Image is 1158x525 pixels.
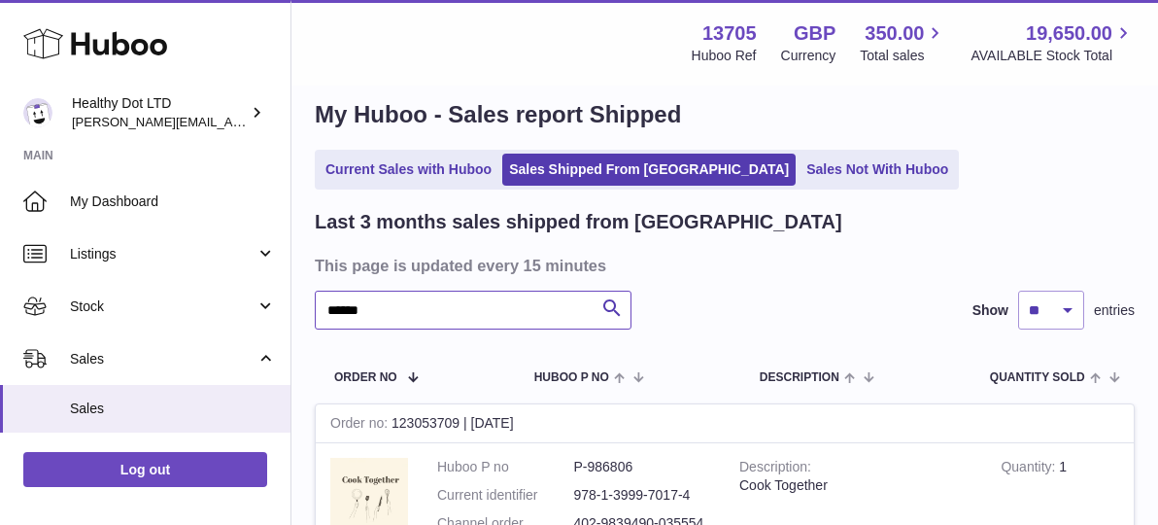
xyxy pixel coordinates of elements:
strong: Description [739,459,811,479]
a: 19,650.00 AVAILABLE Stock Total [971,20,1135,65]
dt: Current identifier [437,486,574,505]
a: Sales Not With Huboo [800,154,955,186]
dt: Huboo P no [437,458,574,476]
dd: 978-1-3999-7017-4 [574,486,711,505]
span: entries [1094,301,1135,320]
h3: This page is updated every 15 minutes [315,255,1130,276]
a: Current Sales with Huboo [319,154,498,186]
span: My Dashboard [70,192,276,211]
dd: P-986806 [574,458,711,476]
strong: GBP [794,20,835,47]
h1: My Huboo - Sales report Shipped [315,99,1135,130]
span: [PERSON_NAME][EMAIL_ADDRESS][DOMAIN_NAME] [72,114,390,129]
span: 350.00 [865,20,924,47]
a: Sales Shipped From [GEOGRAPHIC_DATA] [502,154,796,186]
span: AVAILABLE Stock Total [971,47,1135,65]
img: Dorothy@healthydot.com [23,98,52,127]
span: 19,650.00 [1026,20,1112,47]
span: Stock [70,297,255,316]
span: Quantity Sold [990,371,1085,384]
strong: 13705 [702,20,757,47]
label: Show [972,301,1008,320]
strong: Order no [330,415,392,436]
span: Listings [70,245,255,263]
div: Huboo Ref [692,47,757,65]
div: 123053709 | [DATE] [316,404,1134,443]
div: Cook Together [739,476,971,495]
div: Healthy Dot LTD [72,94,247,131]
a: Log out [23,452,267,487]
span: Order No [334,371,397,384]
strong: Quantity [1001,459,1059,479]
span: Add Manual Order [70,447,276,466]
a: 350.00 Total sales [860,20,946,65]
span: Total sales [860,47,946,65]
span: Description [760,371,839,384]
div: Currency [781,47,836,65]
span: Sales [70,350,255,368]
h2: Last 3 months sales shipped from [GEOGRAPHIC_DATA] [315,209,842,235]
span: Sales [70,400,276,418]
span: Huboo P no [534,371,609,384]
